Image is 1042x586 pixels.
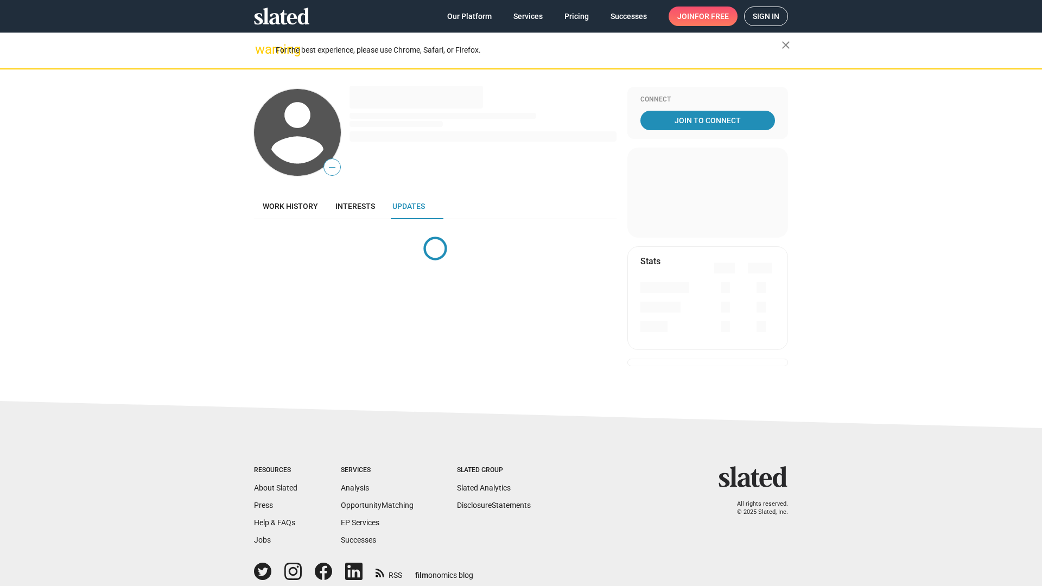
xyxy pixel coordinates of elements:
span: Services [513,7,543,26]
a: Jobs [254,536,271,544]
mat-icon: close [779,39,792,52]
div: For the best experience, please use Chrome, Safari, or Firefox. [276,43,781,58]
a: Slated Analytics [457,483,511,492]
a: filmonomics blog [415,562,473,581]
span: Join To Connect [643,111,773,130]
span: Join [677,7,729,26]
a: Sign in [744,7,788,26]
span: for free [695,7,729,26]
mat-icon: warning [255,43,268,56]
a: Work history [254,193,327,219]
a: Press [254,501,273,509]
a: Updates [384,193,434,219]
span: — [324,161,340,175]
a: About Slated [254,483,297,492]
mat-card-title: Stats [640,256,660,267]
div: Services [341,466,414,475]
a: Pricing [556,7,598,26]
a: DisclosureStatements [457,501,531,509]
span: Work history [263,202,318,211]
p: All rights reserved. © 2025 Slated, Inc. [726,500,788,516]
a: Analysis [341,483,369,492]
a: Our Platform [439,7,500,26]
a: Successes [341,536,376,544]
div: Connect [640,95,775,104]
span: Updates [392,202,425,211]
span: film [415,571,428,579]
a: Joinfor free [669,7,738,26]
a: Join To Connect [640,111,775,130]
span: Interests [335,202,375,211]
span: Successes [611,7,647,26]
span: Sign in [753,7,779,26]
div: Slated Group [457,466,531,475]
a: OpportunityMatching [341,501,414,509]
a: Successes [602,7,656,26]
a: Interests [327,193,384,219]
a: EP Services [341,518,379,527]
a: RSS [376,564,402,581]
span: Pricing [564,7,589,26]
a: Help & FAQs [254,518,295,527]
div: Resources [254,466,297,475]
span: Our Platform [447,7,492,26]
a: Services [505,7,551,26]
